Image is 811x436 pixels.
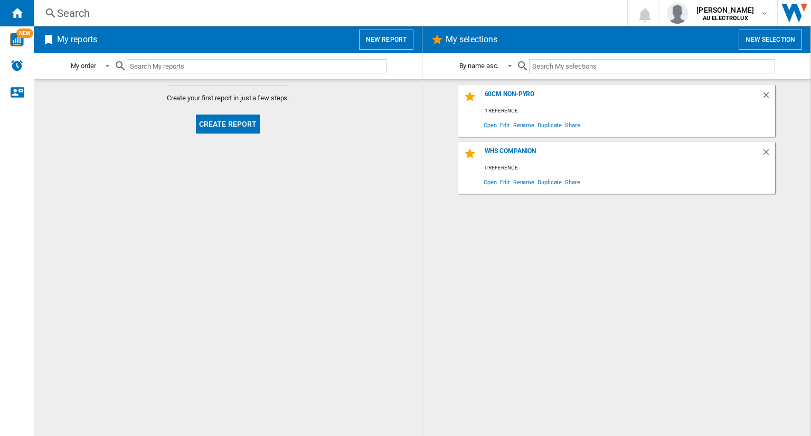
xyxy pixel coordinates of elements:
[529,59,775,73] input: Search My selections
[739,30,802,50] button: New selection
[444,30,499,50] h2: My selections
[512,175,536,189] span: Rename
[196,115,260,134] button: Create report
[359,30,413,50] button: New report
[10,33,24,46] img: wise-card.svg
[11,59,23,72] img: alerts-logo.svg
[498,118,512,132] span: Edit
[761,90,775,105] div: Delete
[55,30,99,50] h2: My reports
[482,118,499,132] span: Open
[482,147,761,162] div: WHS companion
[563,118,582,132] span: Share
[761,147,775,162] div: Delete
[482,90,761,105] div: 60cm non-pyro
[536,175,563,189] span: Duplicate
[482,162,775,175] div: 0 reference
[459,62,499,70] div: By name asc.
[127,59,386,73] input: Search My reports
[667,3,688,24] img: profile.jpg
[71,62,96,70] div: My order
[696,5,754,15] span: [PERSON_NAME]
[498,175,512,189] span: Edit
[57,6,600,21] div: Search
[703,15,748,22] b: AU ELECTROLUX
[482,105,775,118] div: 1 reference
[536,118,563,132] span: Duplicate
[563,175,582,189] span: Share
[512,118,536,132] span: Rename
[167,93,289,103] span: Create your first report in just a few steps.
[16,29,33,38] span: NEW
[482,175,499,189] span: Open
